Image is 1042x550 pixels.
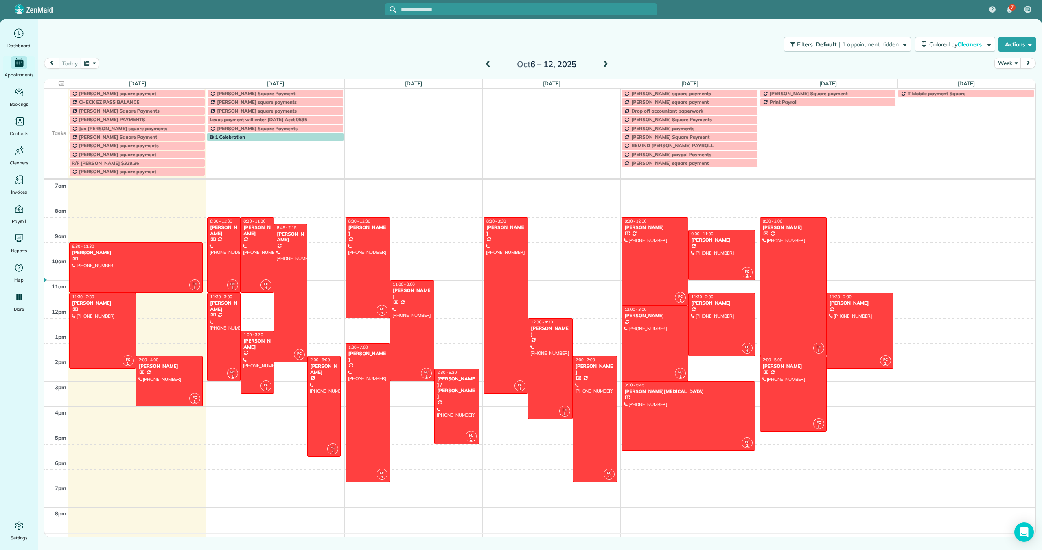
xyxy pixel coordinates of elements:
[217,108,297,114] span: [PERSON_NAME] square payments
[297,351,302,356] span: FC
[55,485,66,491] span: 7pm
[10,159,28,167] span: Cleaners
[129,80,146,87] a: [DATE]
[3,27,35,50] a: Dashboard
[348,225,387,236] div: [PERSON_NAME]
[393,282,415,287] span: 11:00 - 3:00
[678,370,683,374] span: FC
[277,225,296,230] span: 8:45 - 2:15
[123,360,133,368] small: 1
[14,305,24,313] span: More
[631,151,711,157] span: [PERSON_NAME] paypal Payments
[79,99,139,105] span: CHECK EZ PASS BALANCE
[691,237,753,243] div: [PERSON_NAME]
[243,218,265,224] span: 8:30 - 11:30
[72,160,139,166] span: R/F [PERSON_NAME] $329.36
[678,294,683,299] span: FC
[745,269,749,273] span: FC
[193,395,197,399] span: FC
[243,332,263,337] span: 1:00 - 3:30
[276,231,305,243] div: [PERSON_NAME]
[624,382,644,388] span: 3:00 - 5:45
[44,58,59,69] button: prev
[10,100,28,108] span: Bookings
[742,442,752,450] small: 1
[691,231,713,236] span: 9:00 - 11:00
[228,373,238,380] small: 1
[624,388,753,394] div: [PERSON_NAME][MEDICAL_DATA]
[631,90,711,96] span: [PERSON_NAME] square payments
[780,37,911,52] a: Filters: Default | 1 appointment hidden
[915,37,995,52] button: Colored byCleaners
[762,363,824,369] div: [PERSON_NAME]
[3,232,35,255] a: Reports
[770,90,848,96] span: [PERSON_NAME] Square payment
[929,41,985,48] span: Colored by
[230,282,235,286] span: FC
[190,284,200,292] small: 1
[631,142,714,148] span: REMIND [PERSON_NAME] PAYROLL
[421,373,431,380] small: 1
[624,313,686,319] div: [PERSON_NAME]
[466,436,476,443] small: 1
[261,284,271,292] small: 1
[517,59,530,69] span: Oct
[880,360,891,368] small: 1
[385,6,396,13] button: Focus search
[958,80,975,87] a: [DATE]
[424,370,429,374] span: FC
[294,354,304,361] small: 1
[228,284,238,292] small: 1
[829,300,891,306] div: [PERSON_NAME]
[3,85,35,108] a: Bookings
[998,37,1036,52] button: Actions
[496,60,598,69] h2: 6 – 12, 2025
[55,384,66,391] span: 3pm
[11,188,27,196] span: Invoices
[55,233,66,239] span: 9am
[79,168,156,175] span: [PERSON_NAME] square payment
[543,80,560,87] a: [DATE]
[405,80,422,87] a: [DATE]
[217,99,297,105] span: [PERSON_NAME] square payments
[390,6,396,13] svg: Focus search
[817,345,821,349] span: FC
[4,71,34,79] span: Appointments
[138,363,200,369] div: [PERSON_NAME]
[3,173,35,196] a: Invoices
[624,218,646,224] span: 8:30 - 12:00
[55,460,66,466] span: 6pm
[1020,58,1036,69] button: next
[11,534,28,542] span: Settings
[1014,522,1034,542] div: Open Intercom Messenger
[839,41,899,48] span: | 1 appointment hidden
[817,420,821,425] span: FC
[217,125,298,131] span: [PERSON_NAME] Square Payments
[797,41,814,48] span: Filters:
[681,80,699,87] a: [DATE]
[190,398,200,406] small: 1
[243,338,271,350] div: [PERSON_NAME]
[816,41,837,48] span: Default
[631,116,712,122] span: [PERSON_NAME] Square Payments
[79,108,160,114] span: [PERSON_NAME] Square Payments
[14,276,24,284] span: Help
[3,261,35,284] a: Help
[691,300,753,306] div: [PERSON_NAME]
[631,108,703,114] span: Drop off accountant paperwork
[437,370,457,375] span: 2:30 - 5:30
[7,41,31,50] span: Dashboard
[217,90,295,96] span: [PERSON_NAME] Square Payment
[79,116,145,122] span: [PERSON_NAME] PAYMENTS
[531,319,553,325] span: 12:30 - 4:30
[210,218,232,224] span: 8:30 - 11:30
[437,376,476,399] div: [PERSON_NAME] / [PERSON_NAME]
[139,357,158,362] span: 2:00 - 4:00
[55,334,66,340] span: 1pm
[52,283,66,290] span: 11am
[10,129,28,137] span: Contacts
[745,345,749,349] span: FC
[469,433,473,437] span: FC
[392,288,432,299] div: [PERSON_NAME]
[79,90,156,96] span: [PERSON_NAME] square payment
